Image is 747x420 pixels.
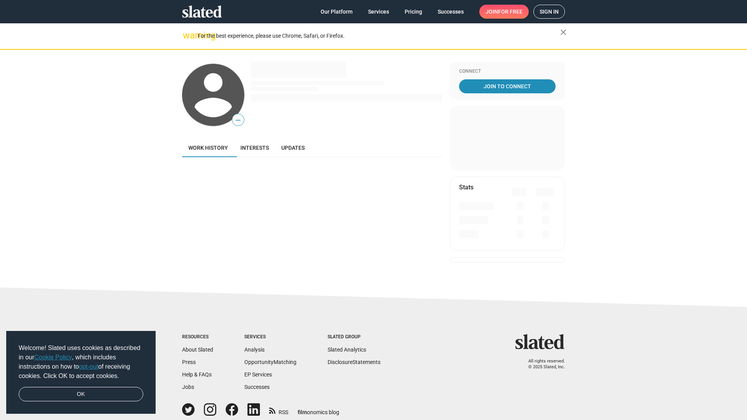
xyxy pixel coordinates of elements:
[281,145,305,151] span: Updates
[79,363,98,370] a: opt-out
[182,371,212,378] a: Help & FAQs
[183,31,192,40] mat-icon: warning
[298,402,339,416] a: filmonomics blog
[321,5,352,19] span: Our Platform
[328,334,381,340] div: Slated Group
[198,31,560,41] div: For the best experience, please use Chrome, Safari, or Firefox.
[533,5,565,19] a: Sign in
[244,371,272,378] a: EP Services
[244,334,296,340] div: Services
[368,5,389,19] span: Services
[19,343,143,381] span: Welcome! Slated uses cookies as described in our , which includes instructions on how to of recei...
[459,68,556,75] div: Connect
[431,5,470,19] a: Successes
[405,5,422,19] span: Pricing
[244,384,270,390] a: Successes
[244,346,265,353] a: Analysis
[6,331,156,414] div: cookieconsent
[182,334,213,340] div: Resources
[438,5,464,19] span: Successes
[244,359,296,365] a: OpportunityMatching
[486,5,523,19] span: Join
[459,79,556,93] a: Join To Connect
[275,138,311,157] a: Updates
[182,384,194,390] a: Jobs
[362,5,395,19] a: Services
[461,79,554,93] span: Join To Connect
[182,138,234,157] a: Work history
[520,359,565,370] p: All rights reserved. © 2025 Slated, Inc.
[328,359,381,365] a: DisclosureStatements
[298,409,307,415] span: film
[559,28,568,37] mat-icon: close
[498,5,523,19] span: for free
[314,5,359,19] a: Our Platform
[19,387,143,402] a: dismiss cookie message
[34,354,72,360] a: Cookie Policy
[232,115,244,125] span: —
[269,404,288,416] a: RSS
[234,138,275,157] a: Interests
[398,5,428,19] a: Pricing
[182,359,196,365] a: Press
[188,145,228,151] span: Work history
[182,346,213,353] a: About Slated
[540,5,559,18] span: Sign in
[240,145,269,151] span: Interests
[479,5,529,19] a: Joinfor free
[328,346,366,353] a: Slated Analytics
[459,183,473,191] mat-card-title: Stats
